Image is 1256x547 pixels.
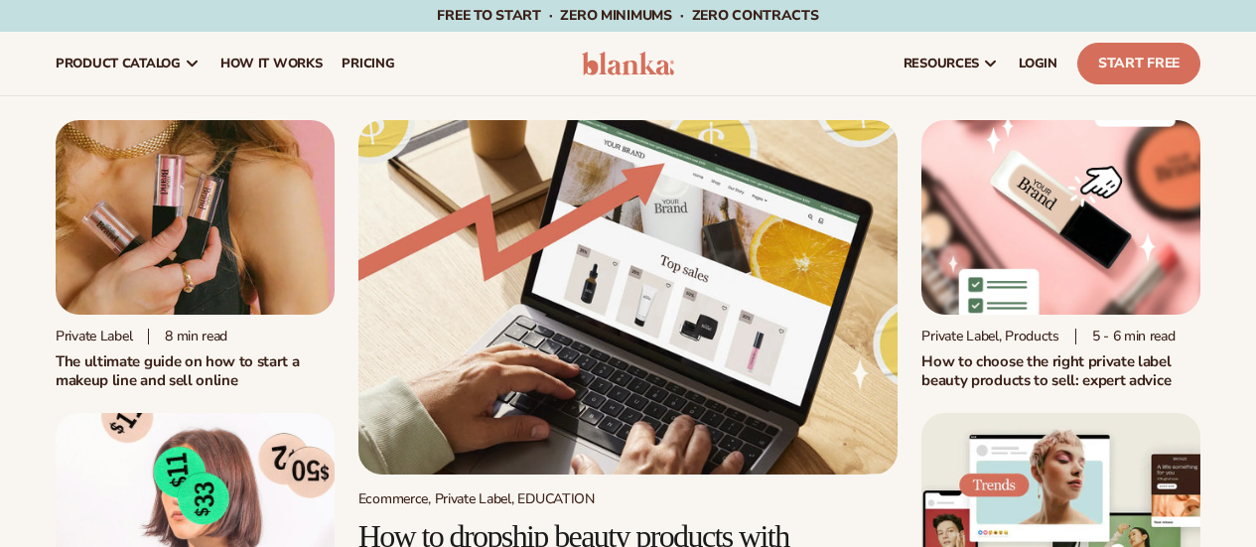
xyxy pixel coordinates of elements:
[921,328,1059,344] div: Private Label, Products
[437,6,818,25] span: Free to start · ZERO minimums · ZERO contracts
[342,56,394,71] span: pricing
[1009,32,1067,95] a: LOGIN
[56,352,335,389] h1: The ultimate guide on how to start a makeup line and sell online
[358,120,899,475] img: Growing money with ecommerce
[921,352,1200,389] h2: How to choose the right private label beauty products to sell: expert advice
[921,120,1200,389] a: Private Label Beauty Products Click Private Label, Products 5 - 6 min readHow to choose the right...
[894,32,1009,95] a: resources
[46,32,210,95] a: product catalog
[210,32,333,95] a: How It Works
[56,56,181,71] span: product catalog
[148,329,227,345] div: 8 min read
[220,56,323,71] span: How It Works
[1077,43,1200,84] a: Start Free
[56,120,335,315] img: Person holding branded make up with a solid pink background
[56,120,335,389] a: Person holding branded make up with a solid pink background Private label 8 min readThe ultimate ...
[1019,56,1057,71] span: LOGIN
[921,120,1200,315] img: Private Label Beauty Products Click
[1075,329,1176,345] div: 5 - 6 min read
[56,328,132,344] div: Private label
[332,32,404,95] a: pricing
[358,490,899,507] div: Ecommerce, Private Label, EDUCATION
[582,52,675,75] img: logo
[904,56,979,71] span: resources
